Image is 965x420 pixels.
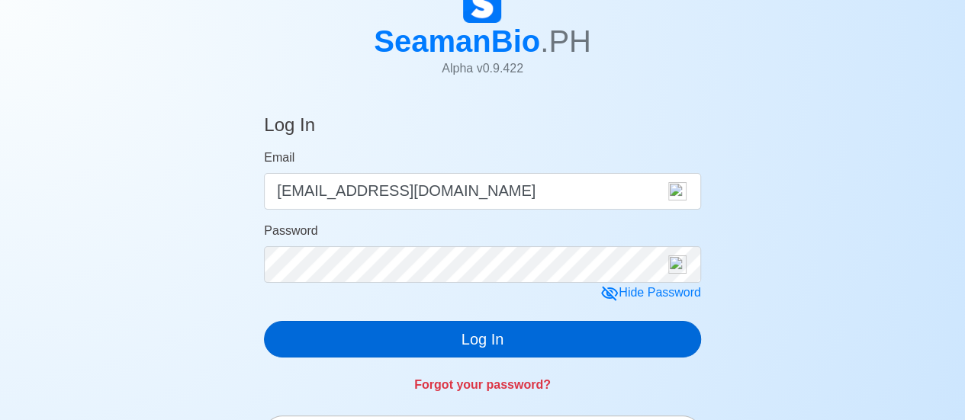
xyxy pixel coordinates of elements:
span: .PH [540,24,591,58]
button: Log In [264,321,701,357]
h1: SeamanBio [374,23,591,59]
span: Email [264,151,294,164]
img: npw-badge-icon-locked.svg [668,182,687,200]
p: Alpha v 0.9.422 [374,59,591,78]
span: Password [264,224,317,237]
input: Your email [264,173,701,210]
div: Hide Password [600,284,701,303]
img: npw-badge-icon-locked.svg [668,255,687,274]
a: Forgot your password? [414,378,551,391]
h4: Log In [264,114,315,143]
